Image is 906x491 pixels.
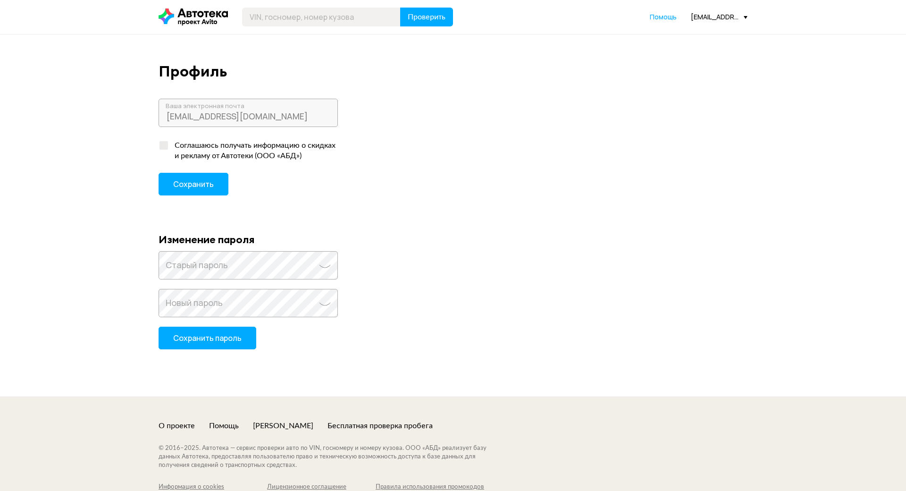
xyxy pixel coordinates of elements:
[159,421,195,431] a: О проекте
[169,140,340,161] div: Соглашаюсь получать информацию о скидках и рекламу от Автотеки (ООО «АБД»)
[691,12,747,21] div: [EMAIL_ADDRESS][DOMAIN_NAME]
[650,12,677,21] span: Помощь
[242,8,401,26] input: VIN, госномер, номер кузова
[159,444,505,470] div: © 2016– 2025 . Автотека — сервис проверки авто по VIN, госномеру и номеру кузова. ООО «АБД» реали...
[253,421,313,431] a: [PERSON_NAME]
[408,13,445,21] span: Проверить
[650,12,677,22] a: Помощь
[159,233,747,245] div: Изменение пароля
[400,8,453,26] button: Проверить
[159,327,256,349] button: Сохранить пароль
[173,179,214,189] span: Сохранить
[209,421,239,431] a: Помощь
[173,333,242,343] span: Сохранить пароль
[159,173,228,195] button: Сохранить
[159,63,747,80] div: Профиль
[327,421,433,431] a: Бесплатная проверка пробега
